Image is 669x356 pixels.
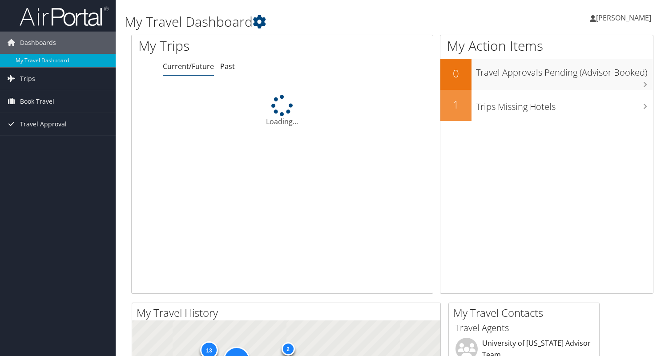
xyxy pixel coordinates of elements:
span: Dashboards [20,32,56,54]
h3: Travel Agents [455,322,592,334]
h3: Trips Missing Hotels [476,96,653,113]
div: Loading... [132,95,433,127]
h1: My Action Items [440,36,653,55]
a: 0Travel Approvals Pending (Advisor Booked) [440,59,653,90]
a: Current/Future [163,61,214,71]
h3: Travel Approvals Pending (Advisor Booked) [476,62,653,79]
h2: 0 [440,66,472,81]
a: Past [220,61,235,71]
a: [PERSON_NAME] [590,4,660,31]
img: airportal-logo.png [20,6,109,27]
h2: My Travel History [137,305,440,320]
h1: My Travel Dashboard [125,12,482,31]
span: Book Travel [20,90,54,113]
h2: My Travel Contacts [453,305,599,320]
span: [PERSON_NAME] [596,13,651,23]
a: 1Trips Missing Hotels [440,90,653,121]
div: 2 [281,342,294,356]
h1: My Trips [138,36,301,55]
span: Travel Approval [20,113,67,135]
span: Trips [20,68,35,90]
h2: 1 [440,97,472,112]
